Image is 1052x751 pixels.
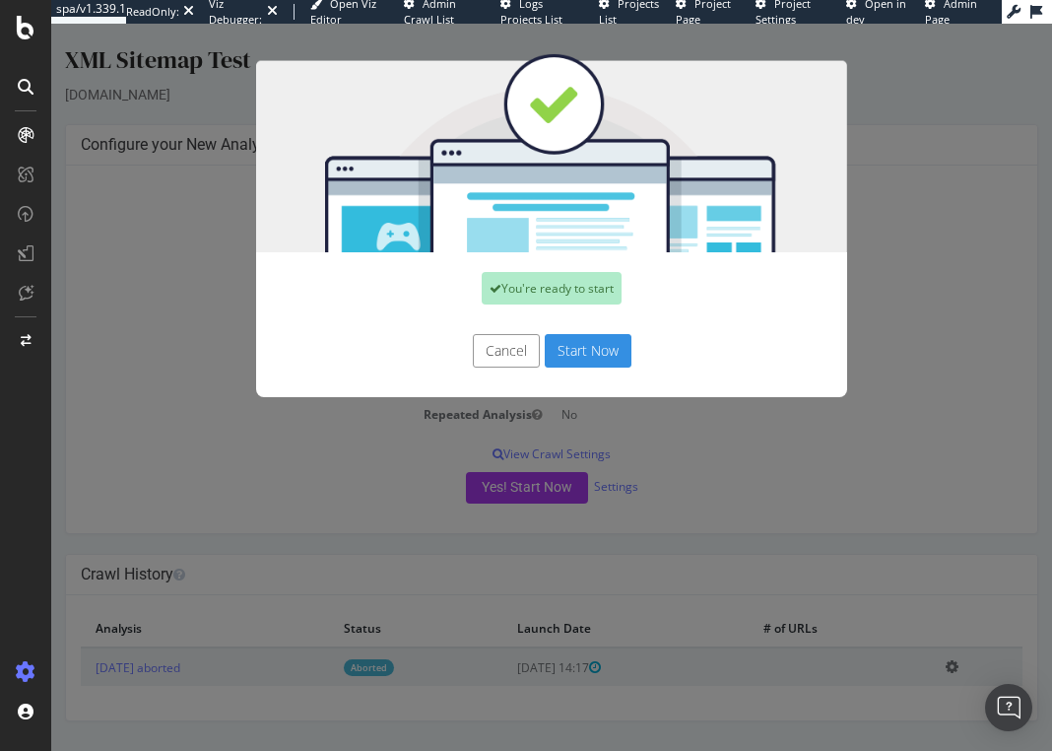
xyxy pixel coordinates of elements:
[205,30,796,229] img: You're all set!
[493,310,580,344] button: Start Now
[985,684,1032,731] div: Open Intercom Messenger
[422,310,489,344] button: Cancel
[126,4,179,20] div: ReadOnly:
[430,248,570,281] div: You're ready to start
